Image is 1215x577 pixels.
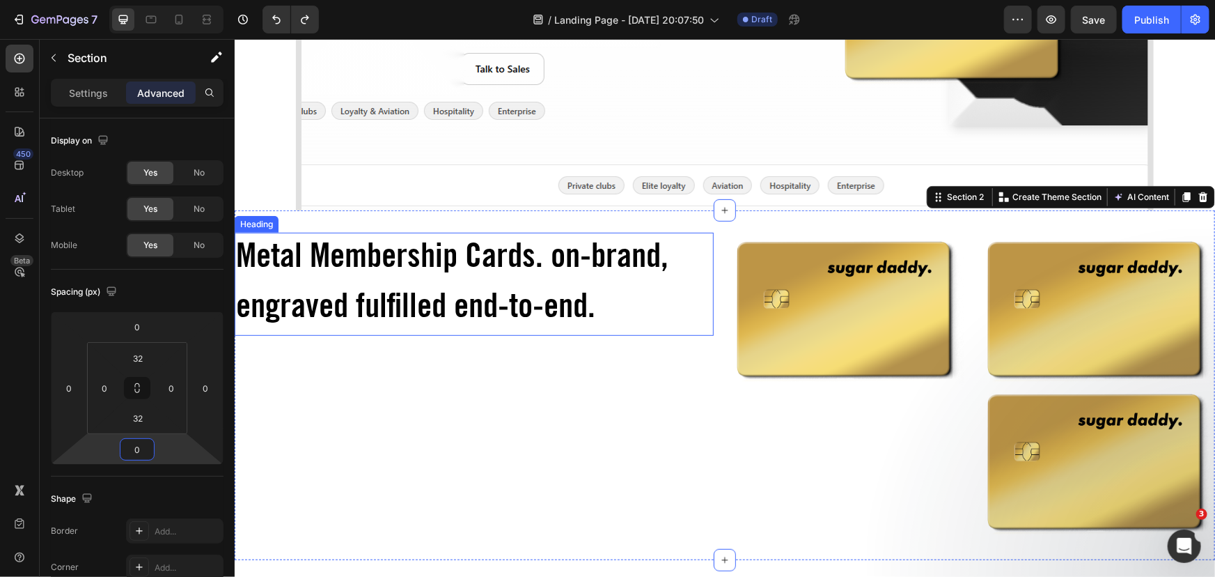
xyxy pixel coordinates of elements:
span: No [194,239,205,252]
div: Publish [1134,13,1169,27]
div: Display on [51,132,111,151]
div: Beta [10,255,33,266]
div: Border [51,525,78,537]
input: 0 [195,378,216,399]
input: 0 [123,439,151,460]
input: 2xl [124,348,152,369]
span: Yes [143,203,157,215]
span: Draft [751,13,772,26]
button: 7 [6,6,104,33]
p: Section [68,49,182,66]
input: 0px [161,378,182,399]
span: Landing Page - [DATE] 20:07:50 [554,13,704,27]
input: 0 [123,316,151,337]
div: Tablet [51,203,75,215]
input: 32 [124,408,152,429]
div: Section 2 [710,152,752,164]
span: No [194,167,205,179]
div: Shape [51,490,95,509]
input: 0 [58,378,79,399]
div: Mobile [51,239,77,252]
iframe: Intercom live chat [1168,530,1201,563]
button: Publish [1122,6,1181,33]
div: Add... [155,525,220,538]
p: Advanced [137,86,185,100]
div: Add... [155,562,220,574]
input: 0px [94,378,115,399]
button: AI Content [876,150,937,167]
p: Settings [69,86,108,100]
span: / [548,13,551,27]
span: Yes [143,167,157,179]
img: gempages_530822167873455324-0d009270-6300-4e66-9240-9ac708d5742c.png [741,346,980,499]
div: Spacing (px) [51,283,120,302]
span: 3 [1196,509,1207,520]
span: No [194,203,205,215]
span: Yes [143,239,157,252]
button: Save [1071,6,1117,33]
div: Undo/Redo [262,6,319,33]
p: Create Theme Section [778,152,867,164]
div: Corner [51,561,79,574]
div: Desktop [51,167,84,179]
img: gempages_530822167873455324-0d009270-6300-4e66-9240-9ac708d5742c.png [741,194,980,346]
p: 7 [91,11,97,28]
div: 450 [13,148,33,160]
span: Save [1083,14,1106,26]
img: gempages_530822167873455324-0d009270-6300-4e66-9240-9ac708d5742c.png [490,194,730,346]
iframe: Design area [235,39,1215,577]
